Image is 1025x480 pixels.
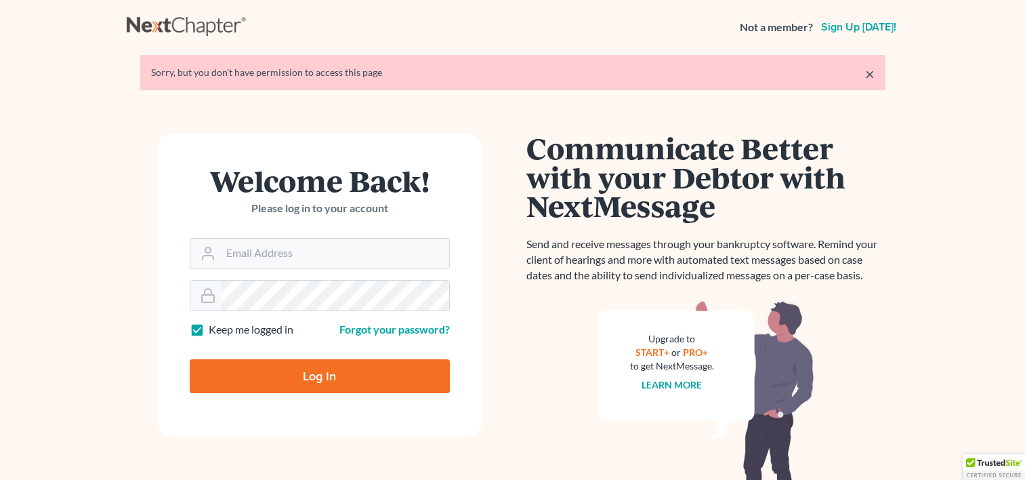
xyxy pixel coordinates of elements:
[630,359,714,373] div: to get NextMessage.
[190,359,450,393] input: Log In
[526,134,885,220] h1: Communicate Better with your Debtor with NextMessage
[683,346,708,358] a: PRO+
[190,201,450,216] p: Please log in to your account
[865,66,875,82] a: ×
[740,20,813,35] strong: Not a member?
[671,346,681,358] span: or
[642,379,702,391] a: Learn more
[630,332,714,346] div: Upgrade to
[151,66,875,79] div: Sorry, but you don't have permission to access this page
[963,454,1025,480] div: TrustedSite Certified
[526,237,885,283] p: Send and receive messages through your bankruptcy software. Remind your client of hearings and mo...
[190,166,450,195] h1: Welcome Back!
[339,323,450,336] a: Forgot your password?
[209,322,293,338] label: Keep me logged in
[818,22,899,33] a: Sign up [DATE]!
[221,239,449,268] input: Email Address
[635,346,669,358] a: START+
